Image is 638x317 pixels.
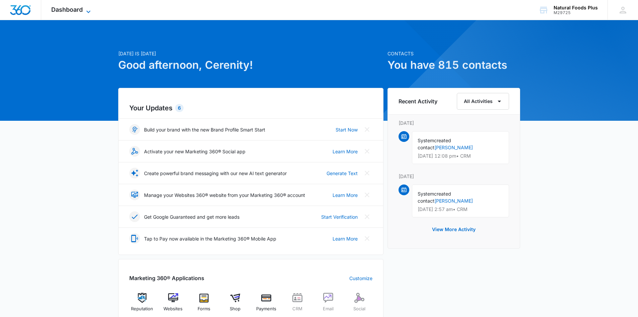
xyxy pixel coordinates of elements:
span: Email [323,306,334,312]
a: Payments [254,293,279,317]
p: [DATE] is [DATE] [118,50,383,57]
button: Close [362,233,372,244]
span: Forms [198,306,210,312]
button: View More Activity [425,221,482,237]
a: [PERSON_NAME] [434,145,473,150]
a: Generate Text [327,170,358,177]
span: Social [353,306,365,312]
h2: Your Updates [129,103,372,113]
h1: You have 815 contacts [387,57,520,73]
h2: Marketing 360® Applications [129,274,204,282]
p: Create powerful brand messaging with our new AI text generator [144,170,287,177]
button: Close [362,168,372,178]
span: System [418,191,434,197]
a: Customize [349,275,372,282]
p: Tap to Pay now available in the Marketing 360® Mobile App [144,235,276,242]
a: Learn More [333,235,358,242]
span: created contact [418,191,451,204]
a: Forms [191,293,217,317]
a: Email [315,293,341,317]
button: Close [362,211,372,222]
a: Start Now [336,126,358,133]
button: Close [362,146,372,157]
p: Build your brand with the new Brand Profile Smart Start [144,126,265,133]
p: Activate your new Marketing 360® Social app [144,148,245,155]
button: Close [362,124,372,135]
span: Reputation [131,306,153,312]
p: Manage your Websites 360® website from your Marketing 360® account [144,192,305,199]
span: Payments [256,306,276,312]
p: [DATE] 2:57 am • CRM [418,207,503,212]
span: Dashboard [51,6,83,13]
a: Shop [222,293,248,317]
a: Start Verification [321,213,358,220]
p: Contacts [387,50,520,57]
span: CRM [292,306,302,312]
button: All Activities [457,93,509,110]
span: created contact [418,138,451,150]
span: System [418,138,434,143]
a: [PERSON_NAME] [434,198,473,204]
a: CRM [284,293,310,317]
p: [DATE] 12:08 pm • CRM [418,154,503,158]
a: Learn More [333,192,358,199]
div: account id [554,10,598,15]
a: Websites [160,293,186,317]
p: [DATE] [399,173,509,180]
a: Reputation [129,293,155,317]
p: [DATE] [399,119,509,126]
span: Shop [230,306,240,312]
h6: Recent Activity [399,97,437,105]
a: Social [347,293,372,317]
div: account name [554,5,598,10]
span: Websites [163,306,183,312]
div: 6 [175,104,184,112]
p: Get Google Guaranteed and get more leads [144,213,239,220]
a: Learn More [333,148,358,155]
h1: Good afternoon, Cerenity! [118,57,383,73]
button: Close [362,190,372,200]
